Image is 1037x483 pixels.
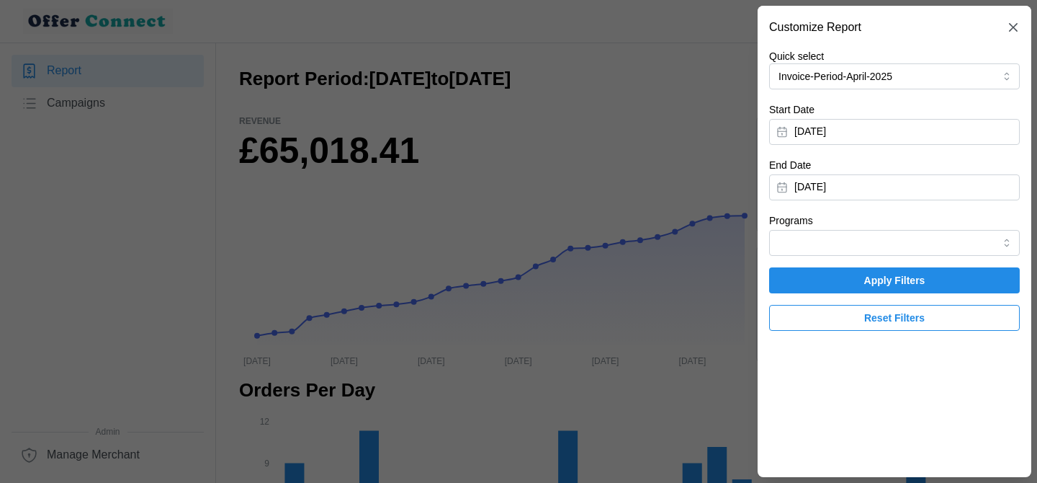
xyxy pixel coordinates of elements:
[769,49,1020,63] p: Quick select
[864,268,925,293] span: Apply Filters
[769,267,1020,293] button: Apply Filters
[769,305,1020,331] button: Reset Filters
[769,174,1020,200] button: [DATE]
[769,63,1020,89] button: Invoice-Period-April-2025
[769,22,861,33] h2: Customize Report
[864,306,925,330] span: Reset Filters
[769,102,814,118] label: Start Date
[769,119,1020,145] button: [DATE]
[769,158,811,174] label: End Date
[769,213,813,229] label: Programs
